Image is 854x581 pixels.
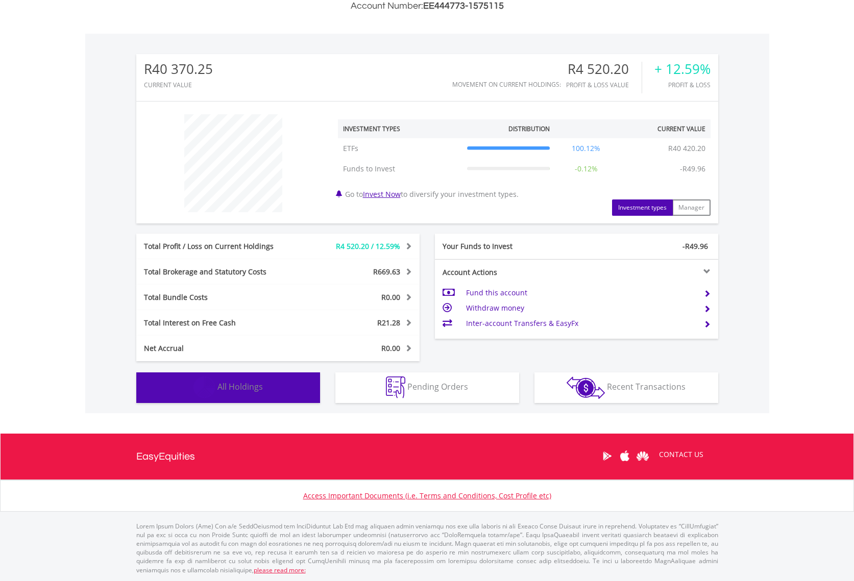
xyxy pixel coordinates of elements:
[508,124,550,133] div: Distribution
[363,189,401,199] a: Invest Now
[555,138,617,159] td: 100.12%
[466,316,695,331] td: Inter-account Transfers & EasyFx
[452,81,561,88] div: Movement on Current Holdings:
[217,381,263,392] span: All Holdings
[144,82,213,88] div: CURRENT VALUE
[338,138,462,159] td: ETFs
[336,241,400,251] span: R4 520.20 / 12.59%
[566,82,642,88] div: Profit & Loss Value
[303,491,551,500] a: Access Important Documents (i.e. Terms and Conditions, Cost Profile etc)
[136,372,320,403] button: All Holdings
[423,1,504,11] span: EE444773-1575115
[386,376,405,398] img: pending_instructions-wht.png
[675,159,711,179] td: -R49.96
[193,376,215,398] img: holdings-wht.png
[136,522,718,574] p: Lorem Ipsum Dolors (Ame) Con a/e SeddOeiusmod tem InciDiduntut Lab Etd mag aliquaen admin veniamq...
[652,440,711,469] a: CONTACT US
[663,138,711,159] td: R40 420.20
[254,566,306,574] a: please read more:
[377,318,400,327] span: R21.28
[136,292,302,302] div: Total Bundle Costs
[598,440,616,472] a: Google Play
[381,343,400,353] span: R0.00
[136,343,302,353] div: Net Accrual
[634,440,652,472] a: Huawei
[466,285,695,300] td: Fund this account
[466,300,695,316] td: Withdraw money
[567,376,605,399] img: transactions-zar-wht.png
[136,267,302,277] div: Total Brokerage and Statutory Costs
[435,267,577,277] div: Account Actions
[555,159,617,179] td: -0.12%
[338,159,462,179] td: Funds to Invest
[136,434,195,479] a: EasyEquities
[617,119,711,138] th: Current Value
[607,381,686,392] span: Recent Transactions
[654,62,711,77] div: + 12.59%
[616,440,634,472] a: Apple
[435,241,577,251] div: Your Funds to Invest
[136,241,302,251] div: Total Profit / Loss on Current Holdings
[612,199,673,216] button: Investment types
[335,372,519,403] button: Pending Orders
[654,82,711,88] div: Profit & Loss
[144,62,213,77] div: R40 370.25
[407,381,468,392] span: Pending Orders
[136,318,302,328] div: Total Interest on Free Cash
[682,241,708,251] span: -R49.96
[373,267,400,276] span: R669.63
[330,109,718,216] div: Go to to diversify your investment types.
[566,62,642,77] div: R4 520.20
[672,199,711,216] button: Manager
[534,372,718,403] button: Recent Transactions
[381,292,400,302] span: R0.00
[338,119,462,138] th: Investment Types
